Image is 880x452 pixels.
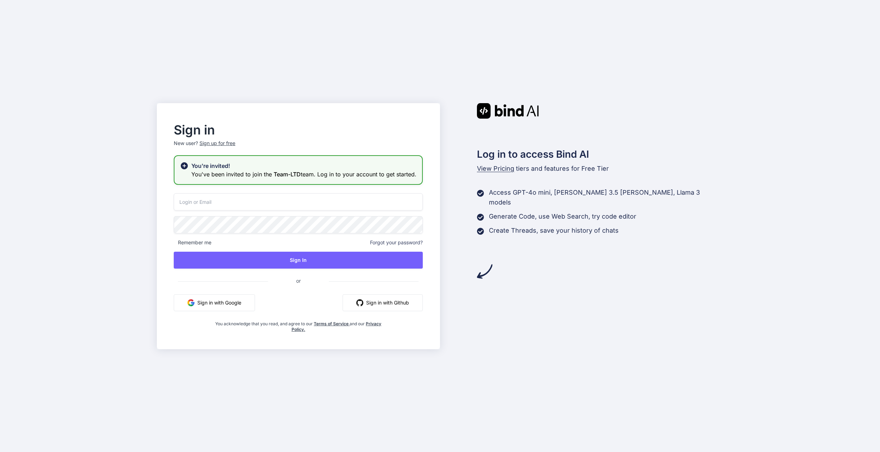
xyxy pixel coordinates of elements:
[274,171,301,178] span: Team-LTD
[489,226,619,236] p: Create Threads, save your history of chats
[187,299,195,306] img: google
[356,299,363,306] img: github
[174,193,423,211] input: Login or Email
[489,212,636,221] p: Generate Code, use Web Search, try code editor
[477,264,492,279] img: arrow
[174,252,423,269] button: Sign In
[370,239,423,246] span: Forgot your password?
[191,162,416,170] h2: You're invited!
[174,294,255,311] button: Sign in with Google
[477,165,514,172] span: View Pricing
[477,103,539,119] img: Bind AI logo
[268,272,329,289] span: or
[477,164,723,174] p: tiers and features for Free Tier
[215,317,381,332] div: You acknowledge that you read, and agree to our and our
[174,124,423,136] h2: Sign in
[199,140,235,147] div: Sign up for free
[489,188,723,207] p: Access GPT-4o mini, [PERSON_NAME] 3.5 [PERSON_NAME], Llama 3 models
[477,147,723,162] h2: Log in to access Bind AI
[292,321,382,332] a: Privacy Policy.
[174,239,211,246] span: Remember me
[314,321,350,326] a: Terms of Service
[174,140,423,155] p: New user?
[191,170,416,178] h3: You've been invited to join the team. Log in to your account to get started.
[343,294,423,311] button: Sign in with Github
